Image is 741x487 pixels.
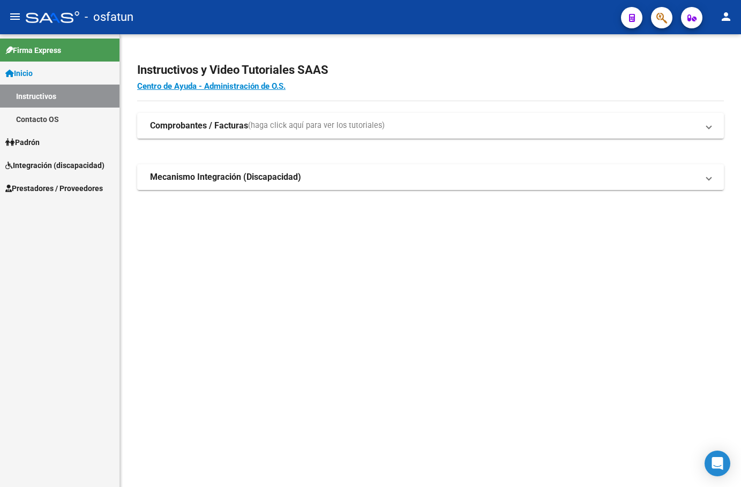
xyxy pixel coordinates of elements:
strong: Comprobantes / Facturas [150,120,248,132]
span: Firma Express [5,44,61,56]
span: Inicio [5,67,33,79]
mat-expansion-panel-header: Comprobantes / Facturas(haga click aquí para ver los tutoriales) [137,113,724,139]
span: Padrón [5,136,40,148]
div: Open Intercom Messenger [705,451,730,476]
mat-icon: menu [9,10,21,23]
h2: Instructivos y Video Tutoriales SAAS [137,60,724,80]
span: Integración (discapacidad) [5,159,104,171]
a: Centro de Ayuda - Administración de O.S. [137,81,286,91]
mat-expansion-panel-header: Mecanismo Integración (Discapacidad) [137,164,724,190]
mat-icon: person [720,10,732,23]
span: Prestadores / Proveedores [5,182,103,194]
span: - osfatun [85,5,133,29]
strong: Mecanismo Integración (Discapacidad) [150,171,301,183]
span: (haga click aquí para ver los tutoriales) [248,120,385,132]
